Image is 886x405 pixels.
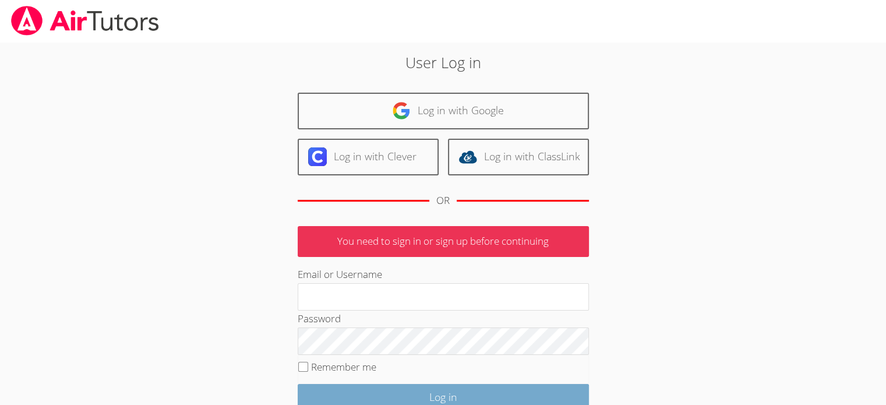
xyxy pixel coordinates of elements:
img: airtutors_banner-c4298cdbf04f3fff15de1276eac7730deb9818008684d7c2e4769d2f7ddbe033.png [10,6,160,36]
img: clever-logo-6eab21bc6e7a338710f1a6ff85c0baf02591cd810cc4098c63d3a4b26e2feb20.svg [308,147,327,166]
img: classlink-logo-d6bb404cc1216ec64c9a2012d9dc4662098be43eaf13dc465df04b49fa7ab582.svg [458,147,477,166]
label: Password [298,312,341,325]
div: OR [436,192,450,209]
h2: User Log in [204,51,682,73]
a: Log in with Clever [298,139,439,175]
label: Email or Username [298,267,382,281]
p: You need to sign in or sign up before continuing [298,226,589,257]
label: Remember me [311,360,376,374]
img: google-logo-50288ca7cdecda66e5e0955fdab243c47b7ad437acaf1139b6f446037453330a.svg [392,101,411,120]
a: Log in with ClassLink [448,139,589,175]
a: Log in with Google [298,93,589,129]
